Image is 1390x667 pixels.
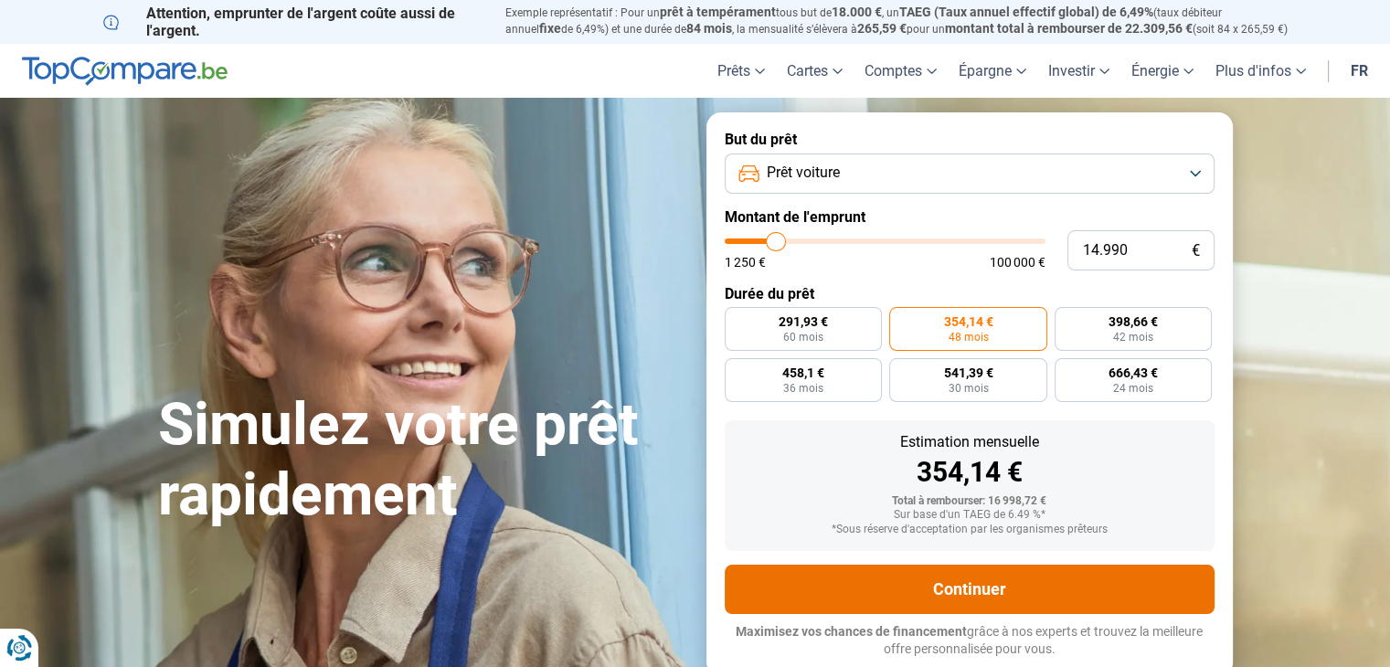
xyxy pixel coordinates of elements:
span: € [1192,243,1200,259]
a: Épargne [948,44,1037,98]
span: 36 mois [783,383,823,394]
a: Prêts [706,44,776,98]
a: fr [1340,44,1379,98]
a: Énergie [1120,44,1204,98]
a: Cartes [776,44,854,98]
span: 100 000 € [990,256,1045,269]
span: 398,66 € [1109,315,1158,328]
span: 30 mois [948,383,988,394]
span: 48 mois [948,332,988,343]
span: 1 250 € [725,256,766,269]
div: 354,14 € [739,459,1200,486]
label: Montant de l'emprunt [725,208,1215,226]
span: 291,93 € [779,315,828,328]
span: 84 mois [686,21,732,36]
span: 60 mois [783,332,823,343]
span: Prêt voiture [767,163,840,183]
a: Comptes [854,44,948,98]
p: grâce à nos experts et trouvez la meilleure offre personnalisée pour vous. [725,623,1215,659]
h1: Simulez votre prêt rapidement [158,390,684,531]
a: Investir [1037,44,1120,98]
button: Continuer [725,565,1215,614]
div: Total à rembourser: 16 998,72 € [739,495,1200,508]
span: 541,39 € [943,366,992,379]
label: But du prêt [725,131,1215,148]
span: 354,14 € [943,315,992,328]
div: *Sous réserve d'acceptation par les organismes prêteurs [739,524,1200,536]
span: 458,1 € [782,366,824,379]
span: 666,43 € [1109,366,1158,379]
span: TAEG (Taux annuel effectif global) de 6,49% [899,5,1153,19]
span: fixe [539,21,561,36]
span: 24 mois [1113,383,1153,394]
label: Durée du prêt [725,285,1215,302]
p: Exemple représentatif : Pour un tous but de , un (taux débiteur annuel de 6,49%) et une durée de ... [505,5,1288,37]
span: 42 mois [1113,332,1153,343]
a: Plus d'infos [1204,44,1317,98]
button: Prêt voiture [725,154,1215,194]
span: montant total à rembourser de 22.309,56 € [945,21,1193,36]
span: 18.000 € [832,5,882,19]
img: TopCompare [22,57,228,86]
div: Estimation mensuelle [739,435,1200,450]
div: Sur base d'un TAEG de 6.49 %* [739,509,1200,522]
span: 265,59 € [857,21,907,36]
span: Maximisez vos chances de financement [736,624,967,639]
p: Attention, emprunter de l'argent coûte aussi de l'argent. [103,5,483,39]
span: prêt à tempérament [660,5,776,19]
